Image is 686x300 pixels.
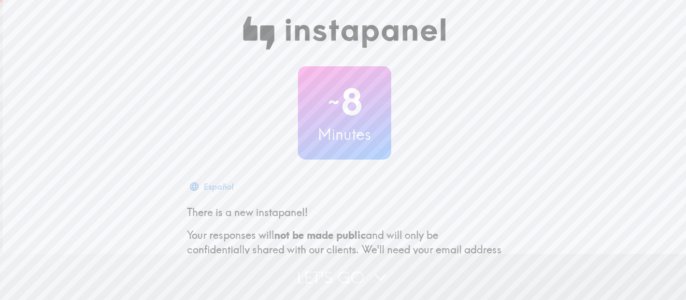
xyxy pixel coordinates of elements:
span: ~ [326,87,341,118]
h3: Minutes [298,123,391,145]
h2: 8 [298,81,391,123]
div: Español [204,179,234,194]
img: Instapanel [243,17,446,50]
b: not be made public [274,228,366,241]
span: There is a new instapanel! [187,206,308,219]
button: Español [187,176,238,197]
p: Your responses will and will only be confidentially shared with our clients. We'll need your emai... [187,228,502,272]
